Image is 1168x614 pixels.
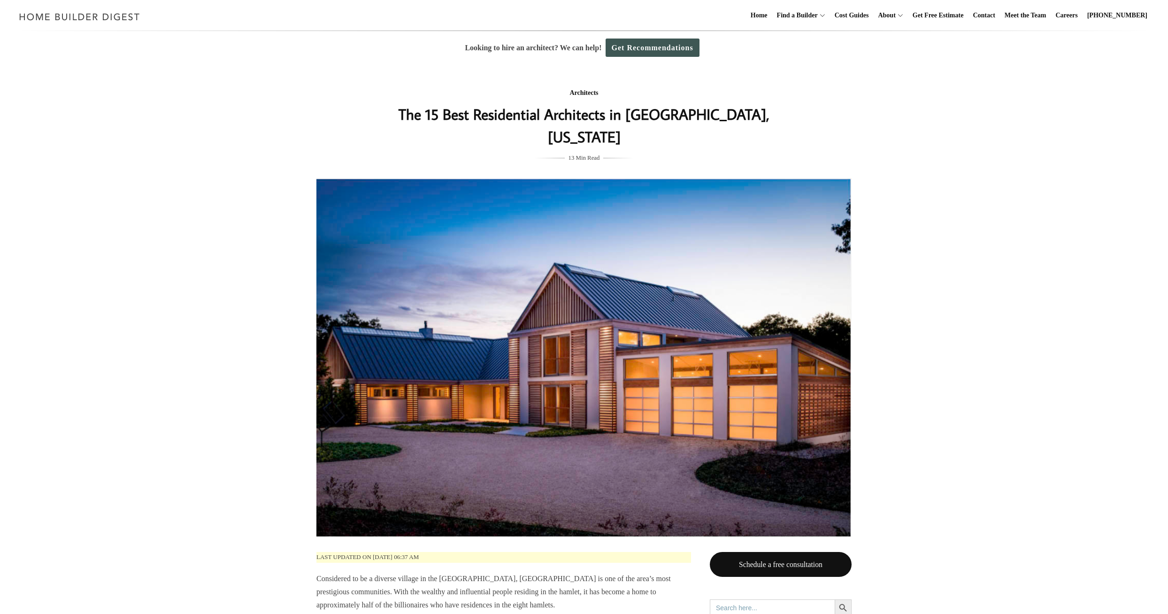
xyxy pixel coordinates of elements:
h1: The 15 Best Residential Architects in [GEOGRAPHIC_DATA], [US_STATE] [397,103,771,148]
a: Cost Guides [831,0,873,31]
a: Contact [969,0,999,31]
a: Careers [1052,0,1082,31]
a: Get Recommendations [606,39,699,57]
svg: Search [838,603,848,613]
a: Schedule a free consultation [710,552,852,577]
a: Meet the Team [1001,0,1050,31]
a: About [874,0,895,31]
span: Considered to be a diverse village in the [GEOGRAPHIC_DATA], [GEOGRAPHIC_DATA] is one of the area... [316,575,671,609]
span: 13 Min Read [569,153,600,163]
a: Get Free Estimate [909,0,968,31]
a: Find a Builder [773,0,818,31]
a: [PHONE_NUMBER] [1083,0,1151,31]
a: Home [747,0,771,31]
a: Architects [569,89,598,96]
p: Last updated on [DATE] 06:37 am [316,552,691,563]
img: Home Builder Digest [15,8,144,26]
